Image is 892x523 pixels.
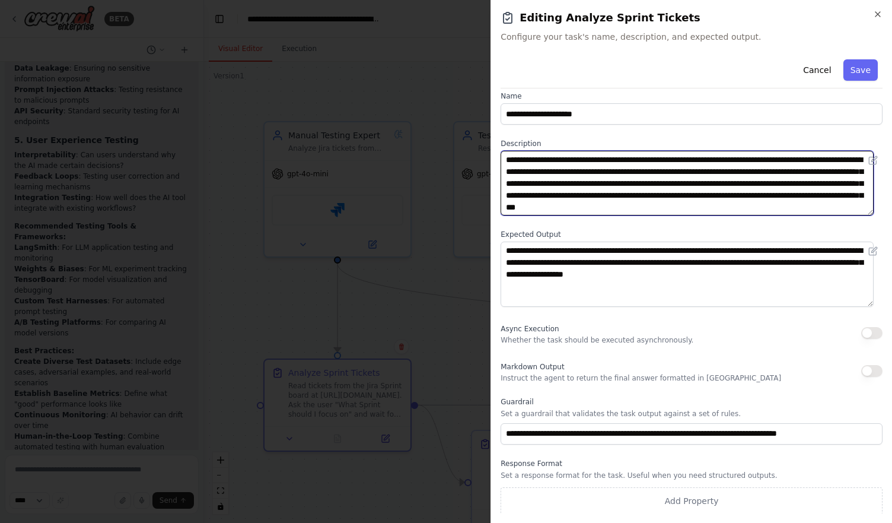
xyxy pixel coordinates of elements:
[501,471,883,480] p: Set a response format for the task. Useful when you need structured outputs.
[501,91,883,101] label: Name
[843,59,878,81] button: Save
[501,139,883,148] label: Description
[501,230,883,239] label: Expected Output
[501,409,883,419] p: Set a guardrail that validates the task output against a set of rules.
[796,59,838,81] button: Cancel
[501,487,883,515] button: Add Property
[866,153,880,167] button: Open in editor
[501,325,559,333] span: Async Execution
[501,335,693,345] p: Whether the task should be executed asynchronously.
[501,397,883,407] label: Guardrail
[501,459,883,468] label: Response Format
[501,9,883,26] h2: Editing Analyze Sprint Tickets
[501,363,564,371] span: Markdown Output
[501,373,781,383] p: Instruct the agent to return the final answer formatted in [GEOGRAPHIC_DATA]
[866,244,880,258] button: Open in editor
[501,31,883,43] span: Configure your task's name, description, and expected output.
